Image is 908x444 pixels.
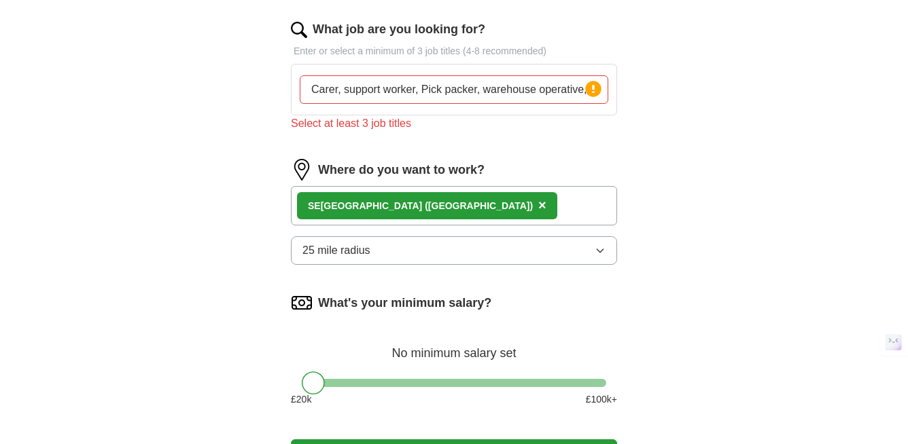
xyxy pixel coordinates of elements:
span: ([GEOGRAPHIC_DATA]) [425,200,533,211]
div: SE [308,199,533,213]
div: No minimum salary set [291,330,617,363]
label: What job are you looking for? [313,20,485,39]
strong: [GEOGRAPHIC_DATA] [321,200,423,211]
input: Type a job title and press enter [300,75,608,104]
span: £ 100 k+ [586,392,617,407]
p: Enter or select a minimum of 3 job titles (4-8 recommended) [291,44,617,58]
label: What's your minimum salary? [318,294,491,312]
span: £ 20 k [291,392,311,407]
span: 25 mile radius [302,242,370,259]
img: search.png [291,22,307,38]
span: × [538,198,546,212]
button: 25 mile radius [291,236,617,265]
label: Where do you want to work? [318,161,485,179]
div: Select at least 3 job titles [291,115,617,132]
button: × [538,196,546,216]
img: location.png [291,159,313,181]
img: salary.png [291,292,313,314]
